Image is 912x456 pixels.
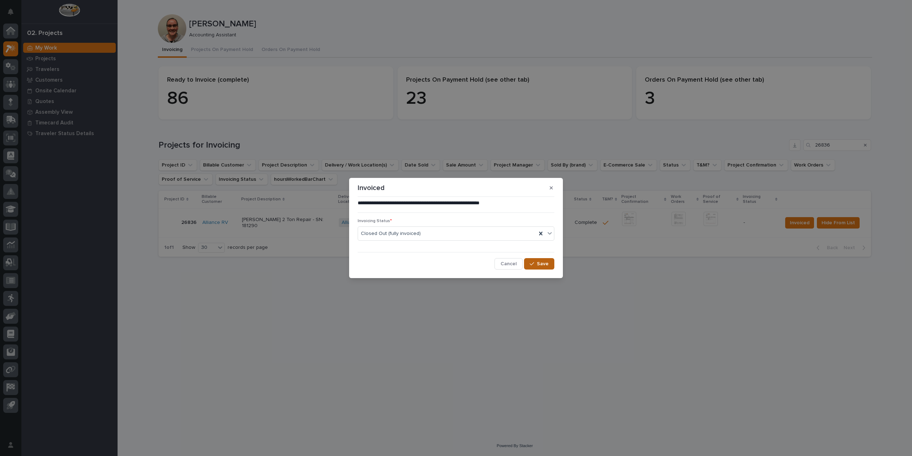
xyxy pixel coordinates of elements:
button: Save [524,258,554,270]
button: Cancel [494,258,523,270]
p: Invoiced [358,184,385,192]
span: Cancel [501,261,517,267]
span: Save [537,261,549,267]
span: Invoicing Status [358,219,392,223]
span: Closed Out (fully invoiced) [361,230,421,237]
